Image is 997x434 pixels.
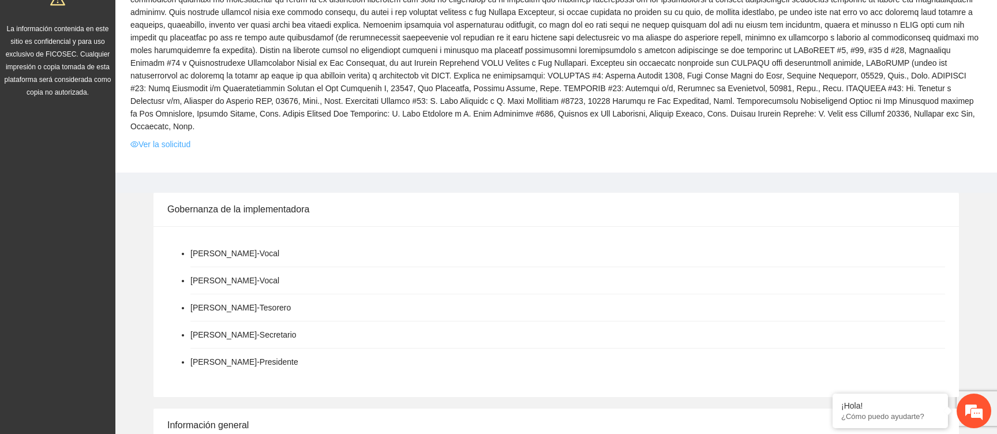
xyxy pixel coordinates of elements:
li: [PERSON_NAME] - Presidente [190,356,298,368]
li: [PERSON_NAME] - Vocal [190,274,279,287]
a: eyeVer la solicitud [130,138,190,151]
span: Estamos en línea. [67,154,159,271]
p: ¿Cómo puedo ayudarte? [841,412,939,421]
div: Minimizar ventana de chat en vivo [189,6,217,33]
span: eye [130,140,138,148]
textarea: Escriba su mensaje y pulse “Intro” [6,315,220,356]
li: [PERSON_NAME] - Secretario [190,328,297,341]
div: Gobernanza de la implementadora [167,193,945,226]
div: Chatee con nosotros ahora [60,59,194,74]
span: La información contenida en este sitio es confidencial y para uso exclusivo de FICOSEC. Cualquier... [5,25,111,96]
li: [PERSON_NAME] - Vocal [190,247,279,260]
div: ¡Hola! [841,401,939,410]
li: [PERSON_NAME] - Tesorero [190,301,291,314]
